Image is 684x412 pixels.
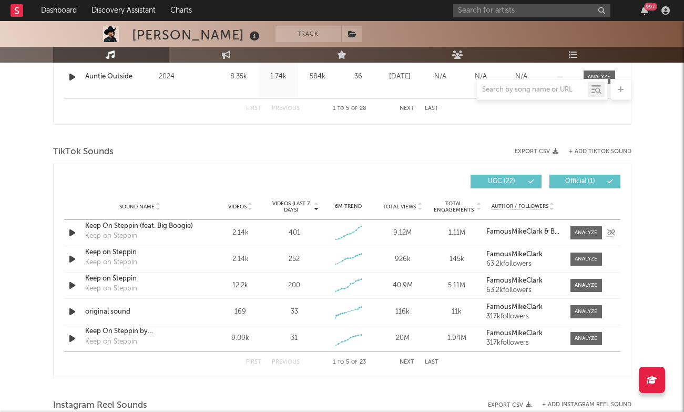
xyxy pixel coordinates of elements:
div: 1.74k [261,72,295,82]
div: 2.14k [216,228,265,238]
button: Next [400,106,414,112]
div: 252 [289,254,300,265]
button: 99+ [641,6,648,15]
span: Author / Followers [492,203,548,210]
div: 33 [291,307,298,317]
span: to [338,106,344,111]
button: Previous [272,106,300,112]
a: FamousMikeClark [486,277,559,285]
a: Auntie Outside [85,72,154,82]
div: 6M Trend [324,203,373,210]
div: Keep on Steppin [85,231,137,242]
button: Export CSV [488,402,532,408]
input: Search by song name or URL [477,86,588,94]
div: Keep on Steppin [85,337,137,347]
a: Keep On Steppin (feat. Big Boogie) [85,221,195,232]
a: FamousMikeClark [486,304,559,311]
span: Total Engagements [432,200,475,213]
div: 5.11M [432,280,481,291]
strong: FamousMikeClark [486,330,543,337]
div: 9.12M [378,228,427,238]
strong: FamousMikeClark [486,304,543,310]
div: 200 [288,280,300,291]
span: to [338,360,344,365]
button: Track [275,26,341,42]
span: Instagram Reel Sounds [53,399,147,412]
strong: FamousMikeClark [486,251,543,258]
div: 2024 [159,71,216,83]
div: [PERSON_NAME] [132,26,262,44]
div: 116k [378,307,427,317]
a: FamousMikeClark & Big Boogie [486,228,559,236]
span: Official ( 1 ) [556,178,605,185]
div: [DATE] [382,72,417,82]
div: N/A [463,72,498,82]
span: of [351,360,358,365]
div: 63.2k followers [486,287,559,294]
div: 31 [291,333,298,344]
div: 20M [378,333,427,344]
strong: FamousMikeClark & Big Boogie [486,228,584,235]
span: of [351,106,358,111]
div: 169 [216,307,265,317]
div: + Add Instagram Reel Sound [532,402,631,408]
span: Sound Name [119,204,155,210]
button: Last [425,106,438,112]
div: N/A [504,72,539,82]
div: 11k [432,307,481,317]
div: 40.9M [378,280,427,291]
div: 63.2k followers [486,260,559,268]
a: FamousMikeClark [486,330,559,337]
a: FamousMikeClark [486,251,559,258]
a: Keep on Steppin [85,247,195,258]
button: Last [425,359,438,365]
div: 584k [301,72,335,82]
button: Official(1) [549,175,620,188]
div: 317k followers [486,313,559,320]
a: Keep on Steppin [85,274,195,284]
div: 36 [340,72,377,82]
div: 9.09k [216,333,265,344]
div: 8.35k [222,72,256,82]
div: 1 5 23 [321,356,379,369]
div: 12.2k [216,280,265,291]
div: 1.94M [432,333,481,344]
div: 317k followers [486,339,559,347]
div: 926k [378,254,427,265]
strong: FamousMikeClark [486,277,543,284]
span: Videos (last 7 days) [270,200,312,213]
button: First [246,359,261,365]
span: Total Views [383,204,416,210]
button: First [246,106,261,112]
button: Previous [272,359,300,365]
div: N/A [423,72,458,82]
span: TikTok Sounds [53,146,114,158]
button: + Add TikTok Sound [569,149,631,155]
button: + Add Instagram Reel Sound [542,402,631,408]
div: 1 5 28 [321,103,379,115]
button: Next [400,359,414,365]
span: Videos [228,204,247,210]
div: 145k [432,254,481,265]
input: Search for artists [453,4,610,17]
button: UGC(22) [471,175,542,188]
div: 99 + [644,3,657,11]
div: Keep on Steppin [85,284,137,294]
div: 401 [289,228,300,238]
span: UGC ( 22 ) [477,178,526,185]
button: Export CSV [515,148,558,155]
a: Keep On Steppin by [PERSON_NAME] [85,326,195,337]
div: 2.14k [216,254,265,265]
div: 1.11M [432,228,481,238]
a: original sound [85,307,195,317]
div: Keep on Steppin [85,257,137,268]
button: + Add TikTok Sound [558,149,631,155]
